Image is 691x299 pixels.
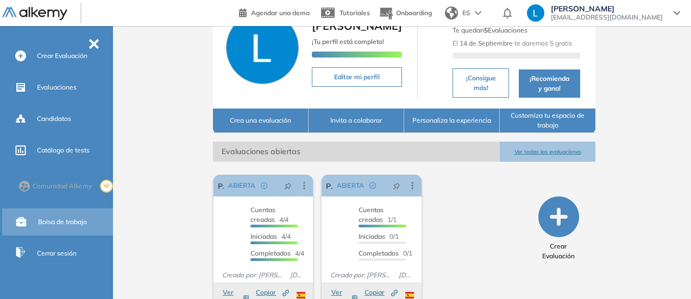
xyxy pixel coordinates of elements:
[218,270,286,280] span: Creado por: [PERSON_NAME]
[250,206,288,224] span: 4/4
[551,13,663,22] span: [EMAIL_ADDRESS][DOMAIN_NAME]
[326,270,394,280] span: Creado por: [PERSON_NAME]
[239,5,310,18] a: Agendar una demo
[213,142,500,162] span: Evaluaciones abiertas
[359,249,399,257] span: Completados
[37,114,71,124] span: Candidatos
[286,270,309,280] span: [DATE]
[460,39,513,47] b: 14 de Septiembre
[37,82,77,92] span: Evaluaciones
[37,249,77,258] span: Cerrar sesión
[534,196,583,261] button: Crear Evaluación
[297,292,305,298] img: ESP
[519,69,580,98] button: ¡Recomienda y gana!
[462,8,470,18] span: ES
[500,109,595,133] button: Customiza tu espacio de trabajo
[340,9,370,17] span: Tutoriales
[453,26,527,34] span: Te quedan Evaluaciones
[251,9,310,17] span: Agendar una demo
[250,232,277,240] span: Iniciadas
[309,109,404,133] button: Invita a colaborar
[226,11,299,84] img: Foto de perfil
[250,206,275,224] span: Cuentas creadas
[37,145,90,155] span: Catálogo de tests
[213,109,309,133] button: Crea una evaluación
[404,109,500,133] button: Personaliza la experiencia
[2,7,67,21] img: Logo
[405,292,414,298] img: ESP
[359,232,385,240] span: Iniciadas
[284,181,292,190] span: pushpin
[276,177,300,194] button: pushpin
[326,175,332,196] a: Prueba personalidad ÁNIMA
[393,181,400,190] span: pushpin
[312,67,402,87] button: Editar mi perfil
[453,68,509,98] button: ¡Consigue más!
[359,232,399,240] span: 0/1
[228,181,255,190] span: ABIERTA
[250,249,291,257] span: Completados
[337,181,364,190] span: ABIERTA
[37,51,87,61] span: Crear Evaluación
[369,182,376,189] span: check-circle
[385,177,409,194] button: pushpin
[250,249,304,257] span: 4/4
[359,249,412,257] span: 0/1
[534,241,583,261] span: Crear Evaluación
[312,19,402,33] span: [PERSON_NAME]
[484,26,488,34] b: 5
[38,217,87,227] span: Bolsa de trabajo
[396,9,432,17] span: Onboarding
[445,7,458,20] img: world
[312,37,384,46] span: ¡Tu perfil está completo!
[218,175,224,196] a: Prueba personalidad ÁNIMA
[359,206,397,224] span: 1/1
[551,4,663,13] span: [PERSON_NAME]
[359,206,384,224] span: Cuentas creadas
[379,2,432,25] button: Onboarding
[500,142,595,162] button: Ver todas las evaluaciones
[475,11,481,15] img: arrow
[453,39,572,47] span: El te daremos 5 gratis
[261,182,267,189] span: check-circle
[394,270,417,280] span: [DATE]
[250,232,291,240] span: 4/4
